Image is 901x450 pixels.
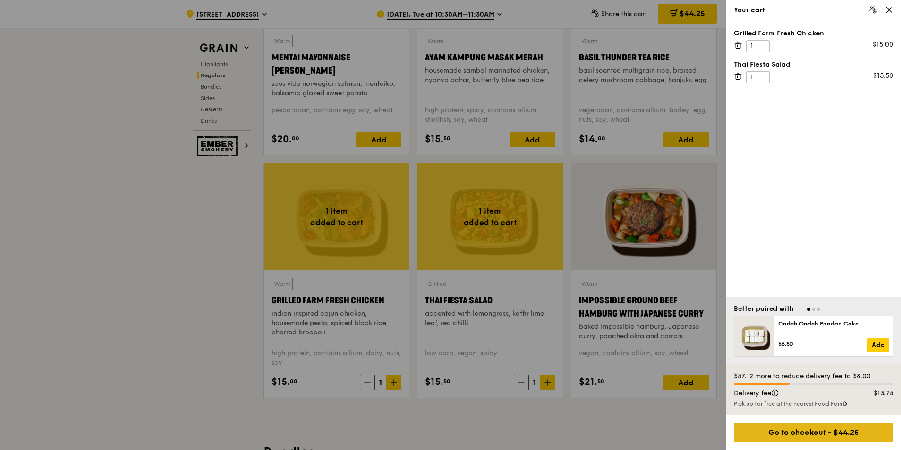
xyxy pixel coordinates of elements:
div: $57.12 more to reduce delivery fee to $8.00 [734,372,893,381]
span: Go to slide 3 [817,308,820,311]
div: Thai Fiesta Salad [734,60,893,69]
div: Grilled Farm Fresh Chicken [734,29,893,38]
div: Delivery fee [728,389,857,398]
div: Ondeh Ondeh Pandan Cake [778,320,889,327]
a: Add [867,338,889,352]
div: $13.75 [857,389,900,398]
div: $15.00 [873,40,893,50]
span: Go to slide 2 [812,308,815,311]
div: $6.50 [778,340,867,348]
div: Your cart [734,6,893,15]
div: Better paired with [734,304,794,314]
div: $15.50 [873,71,893,81]
span: Go to slide 1 [807,308,810,311]
div: Pick up for free at the nearest Food Point [734,400,893,408]
div: Go to checkout - $44.25 [734,423,893,442]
